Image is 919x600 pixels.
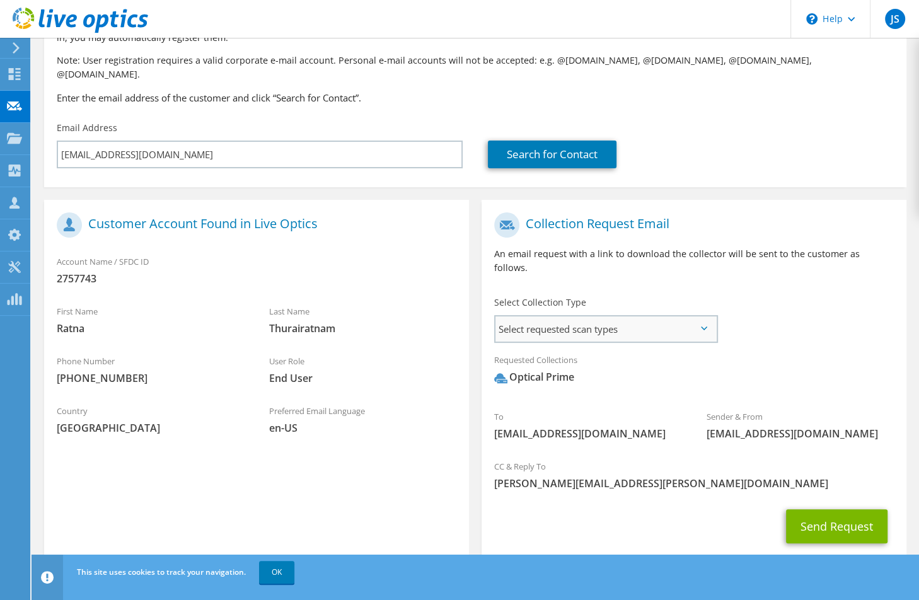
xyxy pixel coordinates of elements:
span: [EMAIL_ADDRESS][DOMAIN_NAME] [494,427,681,441]
h3: Enter the email address of the customer and click “Search for Contact”. [57,91,894,105]
h1: Customer Account Found in Live Optics [57,212,450,238]
p: An email request with a link to download the collector will be sent to the customer as follows. [494,247,894,275]
div: Last Name [257,298,469,342]
div: Optical Prime [494,370,574,384]
div: Account Name / SFDC ID [44,248,469,292]
span: [PHONE_NUMBER] [57,371,244,385]
span: JS [885,9,905,29]
span: Thurairatnam [269,321,456,335]
div: Phone Number [44,348,257,391]
div: Country [44,398,257,441]
div: Requested Collections [482,347,906,397]
div: To [482,403,694,447]
label: Select Collection Type [494,296,586,309]
span: Select requested scan types [495,316,716,342]
div: Preferred Email Language [257,398,469,441]
span: This site uses cookies to track your navigation. [77,567,246,577]
div: First Name [44,298,257,342]
span: 2757743 [57,272,456,286]
h1: Collection Request Email [494,212,887,238]
div: CC & Reply To [482,453,906,497]
button: Send Request [786,509,887,543]
span: End User [269,371,456,385]
span: [EMAIL_ADDRESS][DOMAIN_NAME] [707,427,894,441]
span: Ratna [57,321,244,335]
a: OK [259,561,294,584]
label: Email Address [57,122,117,134]
div: Sender & From [694,403,906,447]
span: [GEOGRAPHIC_DATA] [57,421,244,435]
div: User Role [257,348,469,391]
span: en-US [269,421,456,435]
p: Note: User registration requires a valid corporate e-mail account. Personal e-mail accounts will ... [57,54,894,81]
a: Search for Contact [488,141,616,168]
span: [PERSON_NAME][EMAIL_ADDRESS][PERSON_NAME][DOMAIN_NAME] [494,476,894,490]
svg: \n [806,13,818,25]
